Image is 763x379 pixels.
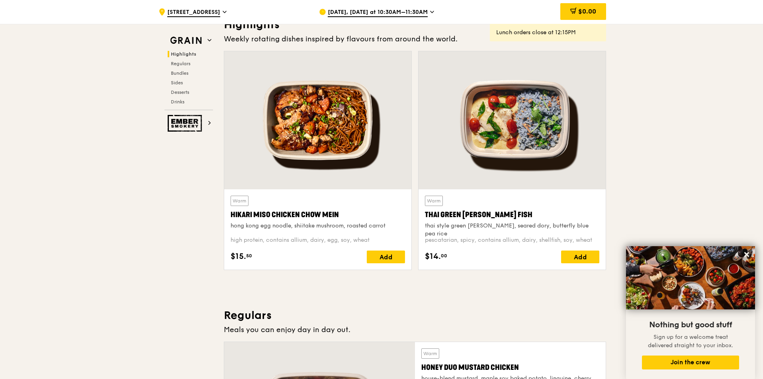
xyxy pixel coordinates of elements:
span: Sides [171,80,183,86]
div: Add [367,251,405,263]
div: Warm [231,196,248,206]
div: Hikari Miso Chicken Chow Mein [231,209,405,220]
img: Grain web logo [168,33,204,48]
img: Ember Smokery web logo [168,115,204,132]
h3: Highlights [224,17,606,32]
span: Nothing but good stuff [649,320,732,330]
span: Bundles [171,70,188,76]
div: high protein, contains allium, dairy, egg, soy, wheat [231,236,405,244]
div: Meals you can enjoy day in day out. [224,324,606,335]
div: hong kong egg noodle, shiitake mushroom, roasted carrot [231,222,405,230]
div: pescatarian, spicy, contains allium, dairy, shellfish, soy, wheat [425,236,599,244]
div: Honey Duo Mustard Chicken [421,362,599,373]
span: Highlights [171,51,196,57]
div: Weekly rotating dishes inspired by flavours from around the world. [224,33,606,45]
div: thai style green [PERSON_NAME], seared dory, butterfly blue pea rice [425,222,599,238]
span: Desserts [171,89,189,95]
span: [STREET_ADDRESS] [167,8,220,17]
div: Warm [425,196,443,206]
span: Drinks [171,99,184,105]
span: Regulars [171,61,190,66]
button: Join the crew [642,356,739,369]
div: Warm [421,348,439,359]
span: $0.00 [578,8,596,15]
span: 00 [441,253,447,259]
div: Add [561,251,599,263]
span: $15. [231,251,246,262]
div: Thai Green [PERSON_NAME] Fish [425,209,599,220]
h3: Regulars [224,308,606,323]
span: $14. [425,251,441,262]
div: Lunch orders close at 12:15PM [496,29,600,37]
button: Close [740,248,753,261]
span: [DATE], [DATE] at 10:30AM–11:30AM [328,8,428,17]
span: Sign up for a welcome treat delivered straight to your inbox. [648,334,733,349]
img: DSC07876-Edit02-Large.jpeg [626,246,755,309]
span: 50 [246,253,252,259]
